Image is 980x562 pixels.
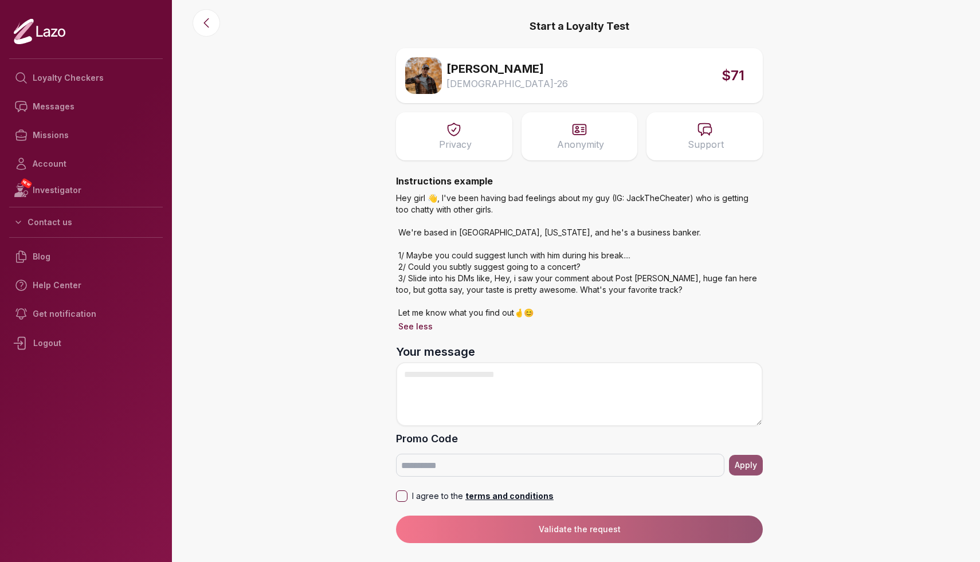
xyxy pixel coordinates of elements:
label: Promo Code [396,431,763,447]
div: Logout [9,328,163,358]
p: Hey girl 👋, I've been having bad feelings about my guy (IG: JackTheCheater) who is getting too ch... [396,192,763,319]
p: terms and conditions [463,490,554,502]
p: Support [688,137,724,151]
p: Anonymity [557,137,604,151]
p: Privacy [439,137,472,151]
span: NEW [20,178,33,189]
a: Blog [9,242,163,271]
p: Start a Loyalty Test [396,18,763,34]
label: Your message [396,344,763,360]
p: I agree to the [412,490,554,502]
a: Account [9,150,163,178]
button: Contact us [9,212,163,233]
img: 8d18c0a1-993c-4199-bcb4-590007f64887 [405,57,442,94]
a: Missions [9,121,163,150]
h4: Instructions example [396,174,763,188]
a: Loyalty Checkers [9,64,163,92]
span: [DEMOGRAPHIC_DATA] - 26 [446,77,568,91]
a: Get notification [9,300,163,328]
a: Help Center [9,271,163,300]
span: [PERSON_NAME] [446,61,544,77]
span: $71 [722,66,744,85]
a: NEWInvestigator [9,178,163,202]
button: See less [396,319,435,335]
a: Messages [9,92,163,121]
